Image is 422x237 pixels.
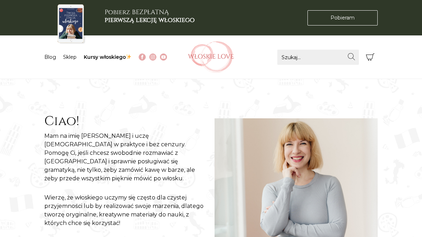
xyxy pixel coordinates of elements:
p: Mam na imię [PERSON_NAME] i uczę [DEMOGRAPHIC_DATA] w praktyce i bez cenzury. Pomogę Ci, jeśli ch... [44,132,207,183]
p: Wierzę, że włoskiego uczymy się często dla czystej przyjemności lub by realizować swoje marzenia,... [44,193,207,227]
img: Włoskielove [188,41,234,73]
b: pierwszą lekcję włoskiego [105,16,195,24]
a: Pobieram [307,10,378,26]
span: Pobieram [331,14,355,22]
a: Sklep [63,54,77,60]
input: Szukaj... [277,50,359,65]
h2: Ciao! [44,114,207,129]
h3: Pobierz BEZPŁATNĄ [105,9,195,24]
a: Blog [44,54,56,60]
button: Koszyk [362,50,378,65]
a: Kursy włoskiego [84,54,132,60]
img: ✨ [126,54,131,59]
